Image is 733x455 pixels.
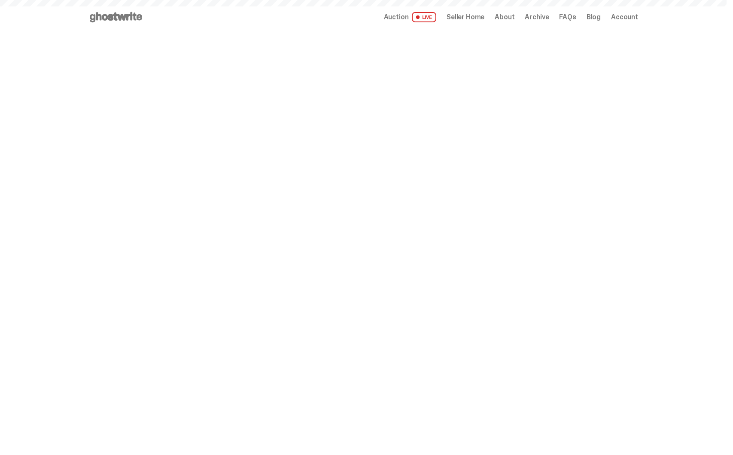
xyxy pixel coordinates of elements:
[412,12,436,22] span: LIVE
[559,14,576,21] a: FAQs
[447,14,484,21] a: Seller Home
[495,14,514,21] a: About
[384,14,409,21] span: Auction
[611,14,638,21] a: Account
[525,14,549,21] a: Archive
[384,12,436,22] a: Auction LIVE
[587,14,601,21] a: Blog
